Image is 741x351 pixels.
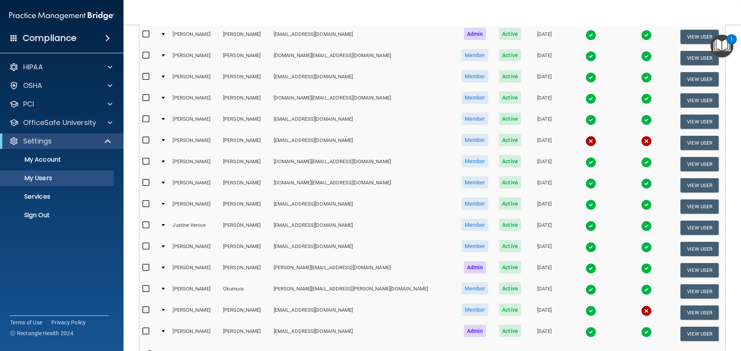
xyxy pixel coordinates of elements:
img: PMB logo [9,8,114,24]
td: [DATE] [526,281,563,302]
img: tick.e7d51cea.svg [641,199,652,210]
img: tick.e7d51cea.svg [641,157,652,168]
td: [DATE] [526,90,563,111]
span: Member [462,197,489,210]
button: View User [680,136,719,150]
button: Open Resource Center, 1 new notification [711,35,733,57]
img: tick.e7d51cea.svg [641,178,652,189]
span: Active [499,240,521,252]
td: [DATE] [526,154,563,175]
td: [PERSON_NAME] [220,260,271,281]
td: [PERSON_NAME] [169,132,220,154]
span: Member [462,304,489,316]
td: [DOMAIN_NAME][EMAIL_ADDRESS][DOMAIN_NAME] [271,90,456,111]
button: View User [680,221,719,235]
td: [PERSON_NAME] [169,196,220,217]
img: cross.ca9f0e7f.svg [641,305,652,316]
p: PCI [23,100,34,109]
p: Settings [23,137,52,146]
p: OSHA [23,81,42,90]
td: [DOMAIN_NAME][EMAIL_ADDRESS][DOMAIN_NAME] [271,154,456,175]
td: [PERSON_NAME] [169,281,220,302]
img: tick.e7d51cea.svg [585,221,596,231]
button: View User [680,157,719,171]
button: View User [680,284,719,299]
td: [PERSON_NAME] [169,154,220,175]
a: PCI [9,100,112,109]
img: tick.e7d51cea.svg [585,305,596,316]
p: My Account [5,156,110,164]
img: tick.e7d51cea.svg [641,221,652,231]
span: Member [462,240,489,252]
td: [PERSON_NAME] [169,175,220,196]
td: [PERSON_NAME] [220,217,271,238]
td: [PERSON_NAME] [220,196,271,217]
iframe: Drift Widget Chat Controller [702,298,732,327]
img: tick.e7d51cea.svg [585,178,596,189]
img: cross.ca9f0e7f.svg [641,136,652,147]
span: Active [499,49,521,61]
img: tick.e7d51cea.svg [585,72,596,83]
span: Admin [464,325,486,337]
td: [PERSON_NAME] [220,90,271,111]
img: tick.e7d51cea.svg [585,242,596,253]
a: Settings [9,137,112,146]
span: Member [462,134,489,146]
img: tick.e7d51cea.svg [641,263,652,274]
td: [DOMAIN_NAME][EMAIL_ADDRESS][DOMAIN_NAME] [271,47,456,69]
td: [EMAIL_ADDRESS][DOMAIN_NAME] [271,302,456,323]
img: tick.e7d51cea.svg [641,284,652,295]
td: [PERSON_NAME] [220,69,271,90]
span: Active [499,325,521,337]
button: View User [680,93,719,108]
span: Active [499,261,521,273]
td: [DATE] [526,323,563,344]
td: [EMAIL_ADDRESS][DOMAIN_NAME] [271,196,456,217]
span: Active [499,91,521,104]
span: Active [499,197,521,210]
button: View User [680,51,719,65]
td: [PERSON_NAME] [220,111,271,132]
span: Member [462,176,489,189]
td: [DATE] [526,132,563,154]
p: My Users [5,174,110,182]
td: [DATE] [526,196,563,217]
td: [DATE] [526,302,563,323]
img: tick.e7d51cea.svg [641,115,652,125]
td: [DATE] [526,47,563,69]
a: OSHA [9,81,112,90]
td: [PERSON_NAME] [169,323,220,344]
span: Active [499,219,521,231]
td: [PERSON_NAME] [220,238,271,260]
img: tick.e7d51cea.svg [641,51,652,62]
p: HIPAA [23,62,43,72]
button: View User [680,199,719,214]
img: tick.e7d51cea.svg [641,242,652,253]
span: Member [462,91,489,104]
img: tick.e7d51cea.svg [585,157,596,168]
td: Okumura [220,281,271,302]
img: tick.e7d51cea.svg [585,30,596,40]
td: [EMAIL_ADDRESS][DOMAIN_NAME] [271,323,456,344]
button: View User [680,305,719,320]
img: tick.e7d51cea.svg [585,115,596,125]
td: [PERSON_NAME] [220,154,271,175]
button: View User [680,72,719,86]
td: [PERSON_NAME][EMAIL_ADDRESS][DOMAIN_NAME] [271,260,456,281]
button: View User [680,115,719,129]
td: [EMAIL_ADDRESS][DOMAIN_NAME] [271,111,456,132]
a: OfficeSafe University [9,118,112,127]
span: Member [462,219,489,231]
button: View User [680,242,719,256]
span: Member [462,70,489,83]
td: [PERSON_NAME] [169,90,220,111]
button: View User [680,178,719,192]
td: [PERSON_NAME] [169,69,220,90]
td: [PERSON_NAME] [220,323,271,344]
p: Services [5,193,110,201]
button: View User [680,327,719,341]
a: Privacy Policy [51,319,86,326]
p: OfficeSafe University [23,118,96,127]
span: Member [462,49,489,61]
span: Active [499,304,521,316]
